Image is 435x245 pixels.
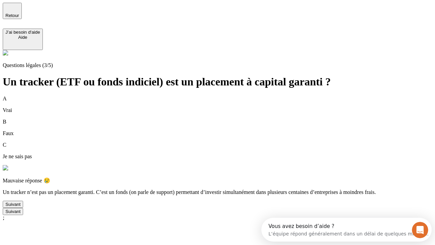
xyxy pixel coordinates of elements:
[261,218,432,242] iframe: Intercom live chat discovery launcher
[3,201,23,208] button: Suivant
[3,165,8,170] img: alexis.png
[3,50,8,55] img: alexis.png
[5,13,19,18] span: Retour
[3,142,432,148] p: C
[3,215,432,220] div: ;
[3,177,432,184] p: Mauvaise réponse 😢
[3,3,187,21] div: Ouvrir le Messenger Intercom
[3,208,23,215] button: Suivant
[3,76,432,88] h1: Un tracker (ETF ou fonds indiciel) est un placement à capital garanti ?
[3,62,432,68] p: Questions légales (3/5)
[3,107,432,113] p: Vrai
[3,3,22,19] button: Retour
[7,11,167,18] div: L’équipe répond généralement dans un délai de quelques minutes.
[3,189,432,195] p: Un tracker n’est pas un placement garanti. C’est un fonds (on parle de support) permettant d’inve...
[3,153,432,160] p: Je ne sais pas
[5,35,40,40] div: Aide
[5,209,20,214] div: Suivant
[3,96,432,102] p: A
[3,119,432,125] p: B
[5,30,40,35] div: J’ai besoin d'aide
[412,222,428,238] iframe: Intercom live chat
[7,6,167,11] div: Vous avez besoin d’aide ?
[5,202,20,207] div: Suivant
[3,29,43,50] button: J’ai besoin d'aideAide
[3,130,432,136] p: Faux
